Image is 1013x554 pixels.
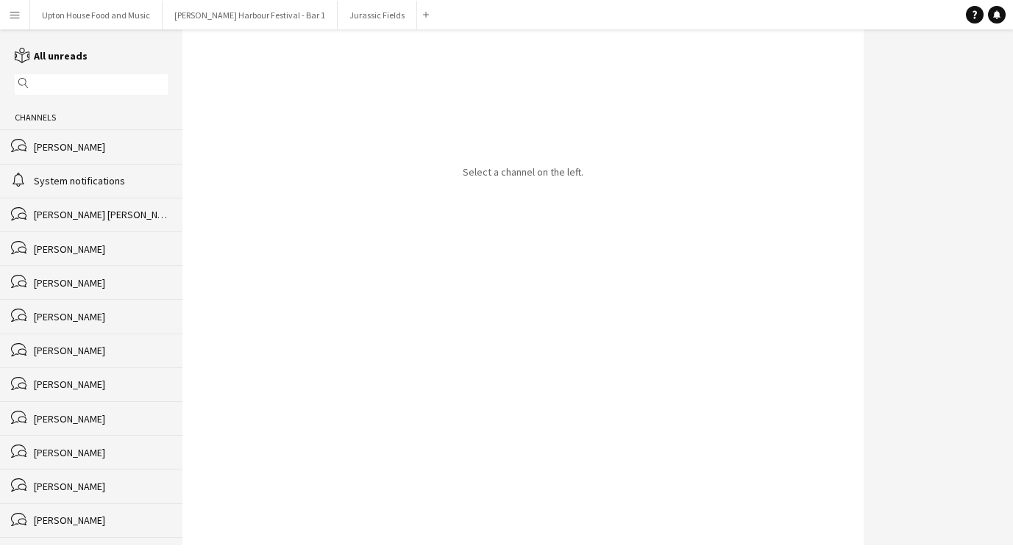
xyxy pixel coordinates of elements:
div: [PERSON_NAME] [34,446,168,459]
a: All unreads [15,49,88,62]
div: [PERSON_NAME] [34,412,168,425]
p: Select a channel on the left. [463,165,583,179]
div: [PERSON_NAME] [34,276,168,289]
button: Jurassic Fields [338,1,417,29]
div: System notifications [34,174,168,187]
div: [PERSON_NAME] [34,242,168,256]
button: Upton House Food and Music [30,1,163,29]
div: [PERSON_NAME] [34,378,168,391]
div: [PERSON_NAME] [34,514,168,527]
div: [PERSON_NAME] [34,344,168,357]
div: [PERSON_NAME] [34,140,168,154]
div: [PERSON_NAME] [PERSON_NAME] [34,208,168,221]
div: [PERSON_NAME] [34,310,168,323]
div: [PERSON_NAME] [34,480,168,493]
button: [PERSON_NAME] Harbour Festival - Bar 1 [163,1,338,29]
